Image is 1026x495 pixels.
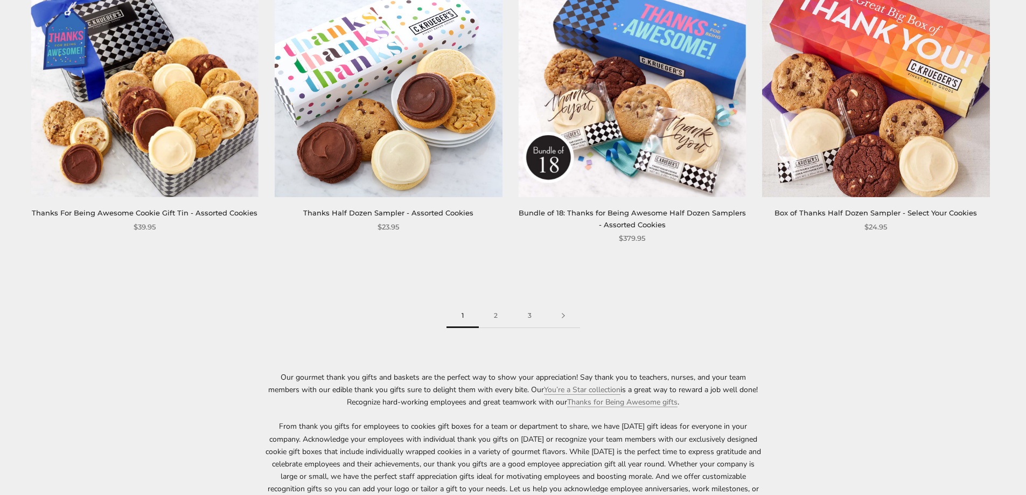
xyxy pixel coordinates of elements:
[544,385,620,395] a: You’re a Star collection
[774,208,977,217] a: Box of Thanks Half Dozen Sampler - Select Your Cookies
[619,233,645,244] span: $379.95
[266,371,761,408] p: Our gourmet thank you gifts and baskets are the perfect way to show your appreciation! Say thank ...
[547,304,580,328] a: Next page
[378,221,399,233] span: $23.95
[513,304,547,328] a: 3
[567,397,678,407] a: Thanks for Being Awesome gifts
[479,304,513,328] a: 2
[864,221,887,233] span: $24.95
[134,221,156,233] span: $39.95
[446,304,479,328] span: 1
[32,208,257,217] a: Thanks For Being Awesome Cookie Gift Tin - Assorted Cookies
[303,208,473,217] a: Thanks Half Dozen Sampler - Assorted Cookies
[519,208,746,228] a: Bundle of 18: Thanks for Being Awesome Half Dozen Samplers - Assorted Cookies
